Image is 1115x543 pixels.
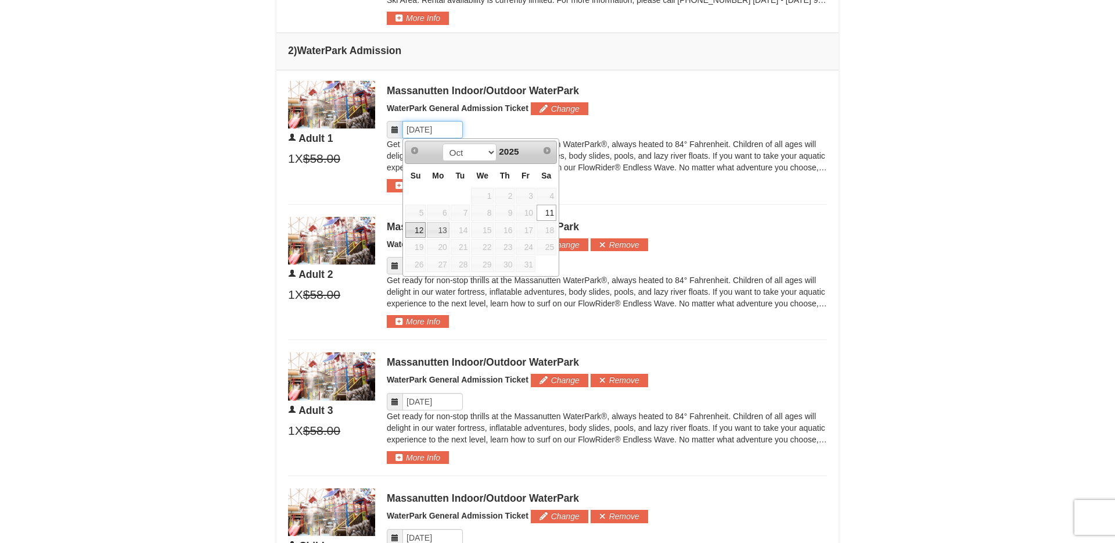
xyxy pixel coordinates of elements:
[427,205,449,221] span: 6
[531,510,588,523] button: Change
[536,238,557,256] td: unAvailable
[426,222,449,239] td: available
[303,422,340,440] span: $58.00
[298,269,333,280] span: Adult 2
[536,222,557,239] td: unAvailable
[387,492,827,504] div: Massanutten Indoor/Outdoor WaterPark
[494,256,515,273] td: unAvailable
[451,222,470,238] span: 14
[405,222,426,238] a: 12
[494,238,515,256] td: unAvailable
[294,45,297,56] span: )
[516,222,535,238] span: 17
[470,256,494,273] td: unAvailable
[455,171,465,180] span: Tuesday
[531,374,588,387] button: Change
[471,256,494,273] span: 29
[387,240,528,249] span: WaterPark General Admission Ticket
[387,179,449,192] button: More Info
[494,222,515,239] td: unAvailable
[295,286,303,303] span: X
[451,205,470,221] span: 7
[494,204,515,222] td: unAvailable
[298,405,333,416] span: Adult 3
[426,238,449,256] td: unAvailable
[500,171,510,180] span: Thursday
[471,239,494,255] span: 22
[531,238,588,251] button: Change
[387,451,449,464] button: More Info
[495,188,515,204] span: 2
[516,239,535,255] span: 24
[426,204,449,222] td: unAvailable
[387,103,528,113] span: WaterPark General Admission Ticket
[516,256,535,273] span: 31
[405,204,426,222] td: unAvailable
[450,222,471,239] td: unAvailable
[537,188,556,204] span: 4
[591,374,648,387] button: Remove
[387,85,827,97] div: Massanutten Indoor/Outdoor WaterPark
[407,142,423,159] a: Prev
[495,222,515,238] span: 16
[470,238,494,256] td: unAvailable
[288,286,295,303] span: 1
[295,150,303,167] span: X
[432,171,444,180] span: Monday
[495,256,515,273] span: 30
[411,171,421,180] span: Sunday
[521,171,530,180] span: Friday
[470,222,494,239] td: unAvailable
[387,138,827,173] p: Get ready for non-stop thrills at the Massanutten WaterPark®, always heated to 84° Fahrenheit. Ch...
[405,238,426,256] td: unAvailable
[539,142,555,159] a: Next
[288,217,375,265] img: 6619917-1403-22d2226d.jpg
[426,256,449,273] td: unAvailable
[495,239,515,255] span: 23
[531,102,588,115] button: Change
[516,205,535,221] span: 10
[288,45,827,56] h4: 2 WaterPark Admission
[471,205,494,221] span: 8
[536,204,557,222] td: available
[427,222,449,238] a: 13
[387,315,449,328] button: More Info
[450,238,471,256] td: unAvailable
[405,256,426,273] td: unAvailable
[451,256,470,273] span: 28
[387,511,528,520] span: WaterPark General Admission Ticket
[470,187,494,205] td: unAvailable
[515,187,536,205] td: unAvailable
[591,238,648,251] button: Remove
[450,204,471,222] td: unAvailable
[516,188,535,204] span: 3
[288,352,375,400] img: 6619917-1403-22d2226d.jpg
[542,146,552,155] span: Next
[288,488,375,536] img: 6619917-1403-22d2226d.jpg
[541,171,551,180] span: Saturday
[427,256,449,273] span: 27
[387,356,827,368] div: Massanutten Indoor/Outdoor WaterPark
[471,188,494,204] span: 1
[494,187,515,205] td: unAvailable
[387,221,827,233] div: Massanutten Indoor/Outdoor WaterPark
[515,222,536,239] td: unAvailable
[288,81,375,128] img: 6619917-1403-22d2226d.jpg
[288,422,295,440] span: 1
[537,205,556,221] a: 11
[405,239,426,255] span: 19
[499,147,519,156] span: 2025
[405,222,426,239] td: available
[537,239,556,255] span: 25
[387,410,827,445] p: Get ready for non-stop thrills at the Massanutten WaterPark®, always heated to 84° Fahrenheit. Ch...
[451,239,470,255] span: 21
[288,150,295,167] span: 1
[405,205,426,221] span: 5
[537,222,556,238] span: 18
[515,256,536,273] td: unAvailable
[591,510,648,523] button: Remove
[303,150,340,167] span: $58.00
[471,222,494,238] span: 15
[295,422,303,440] span: X
[536,187,557,205] td: unAvailable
